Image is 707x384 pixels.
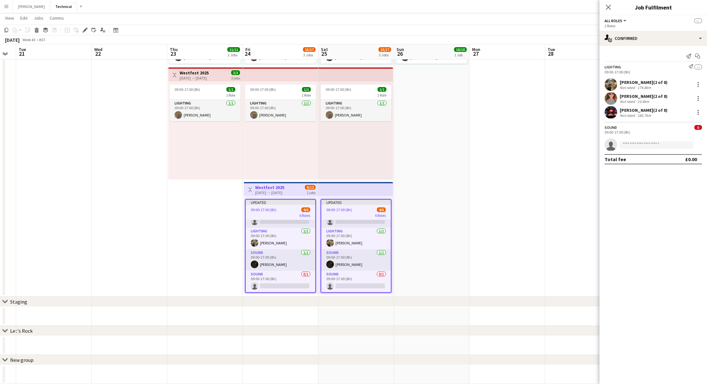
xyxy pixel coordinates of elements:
span: 0 [694,125,702,130]
span: View [5,15,14,21]
div: [PERSON_NAME] (2 of 8) [620,79,667,85]
span: 25 [320,50,328,57]
div: Lighting [605,65,621,69]
span: All roles [605,18,622,23]
span: 09:00-17:00 (8h) [175,87,200,92]
div: [DATE] → [DATE] [180,76,209,80]
span: Mon [472,47,480,52]
span: Edit [20,15,28,21]
span: Fri [245,47,250,52]
div: Staging [10,299,27,305]
span: 24 [244,50,250,57]
span: Jobs [34,15,43,21]
span: Week 43 [21,37,37,42]
span: 1 Role [226,93,235,98]
app-card-role: Sound1/109:00-17:00 (8h)[PERSON_NAME] [321,249,391,271]
h3: Westfest 2025 [180,70,209,76]
app-card-role: Sound1/109:00-17:00 (8h)[PERSON_NAME] [246,249,315,271]
app-card-role: Sound0/109:00-17:00 (8h) [321,271,391,292]
div: 2 jobs [307,190,316,195]
a: Comms [47,14,66,22]
span: 6 Roles [375,213,386,218]
app-card-role: Sound0/109:00-17:00 (8h) [246,271,315,292]
div: Updated [246,200,315,205]
div: £0.00 [685,156,697,162]
span: 10/10 [454,47,467,52]
app-job-card: Updated09:00-17:00 (8h)4/66 Roles[PERSON_NAME]Lighting0/109:00-17:00 (8h) Lighting1/109:00-17:00 ... [245,199,316,293]
span: 1 Role [377,93,386,98]
div: 3 jobs [231,75,240,80]
span: Tue [548,47,555,52]
span: 1 Role [302,93,311,98]
button: Technical [50,0,77,13]
span: 4/6 [301,207,310,212]
span: -- [694,18,702,23]
span: Sun [397,47,404,52]
app-job-card: 09:00-17:00 (8h)1/11 RoleLighting1/109:00-17:00 (8h)[PERSON_NAME] [169,85,240,121]
div: Not rated [620,99,636,104]
div: 185.7km [636,113,652,118]
span: Tue [19,47,26,52]
div: 09:00-17:00 (8h)1/11 RoleLighting1/109:00-17:00 (8h)[PERSON_NAME] [245,85,316,121]
span: 09:00-17:00 (8h) [250,87,276,92]
span: 28 [547,50,555,57]
div: [PERSON_NAME] (2 of 8) [620,93,667,99]
app-job-card: Updated09:00-17:00 (8h)4/66 Roles[PERSON_NAME]Lighting0/109:00-17:00 (8h) Lighting1/109:00-17:00 ... [321,199,391,293]
a: Jobs [31,14,46,22]
div: BST [39,37,46,42]
span: -- [694,65,702,69]
app-card-role: Lighting1/109:00-17:00 (8h)[PERSON_NAME] [169,100,240,121]
span: 11/11 [227,47,240,52]
div: 23.4km [636,99,650,104]
app-card-role: Lighting1/109:00-17:00 (8h)[PERSON_NAME] [321,100,391,121]
span: 22 [93,50,102,57]
app-job-card: 09:00-17:00 (8h)1/11 RoleLighting1/109:00-17:00 (8h)[PERSON_NAME] [321,85,391,121]
div: Updated [321,200,391,205]
div: [PERSON_NAME] (2 of 8) [620,107,667,113]
div: 3 Jobs [303,53,315,57]
div: 2 Jobs [228,53,240,57]
span: 26 [396,50,404,57]
span: Thu [170,47,178,52]
span: 21 [18,50,26,57]
span: 8/12 [305,185,316,190]
h3: Westfest 2025 [255,185,284,190]
div: Not rated [620,85,636,90]
div: Let's Rock [10,328,33,334]
div: [DATE] [5,37,20,43]
app-card-role: Lighting1/109:00-17:00 (8h)[PERSON_NAME] [321,228,391,249]
span: 27 [471,50,480,57]
span: 6 Roles [299,213,310,218]
span: 15/17 [378,47,391,52]
div: 3 Jobs [379,53,391,57]
span: Comms [50,15,64,21]
div: 174.8km [636,85,652,90]
span: 15/17 [303,47,316,52]
app-card-role: Lighting1/109:00-17:00 (8h)[PERSON_NAME] [245,100,316,121]
div: 09:00-17:00 (8h) [605,130,702,135]
span: 1/1 [302,87,311,92]
span: 09:00-17:00 (8h) [251,207,276,212]
span: Sat [321,47,328,52]
div: 1 Job [454,53,466,57]
span: Wed [94,47,102,52]
div: 2 Roles [605,23,702,28]
span: 1/1 [226,87,235,92]
div: [DATE] → [DATE] [255,190,284,195]
span: 4/6 [377,207,386,212]
div: Not rated [620,113,636,118]
button: All roles [605,18,627,23]
span: 23 [169,50,178,57]
span: 09:00-17:00 (8h) [326,207,352,212]
div: 09:00-17:00 (8h) [605,70,702,74]
span: 1/1 [378,87,386,92]
a: View [3,14,16,22]
h3: Job Fulfilment [599,3,707,11]
span: 3/3 [231,70,240,75]
span: 09:00-17:00 (8h) [326,87,351,92]
div: Confirmed [599,31,707,46]
div: Total fee [605,156,626,162]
